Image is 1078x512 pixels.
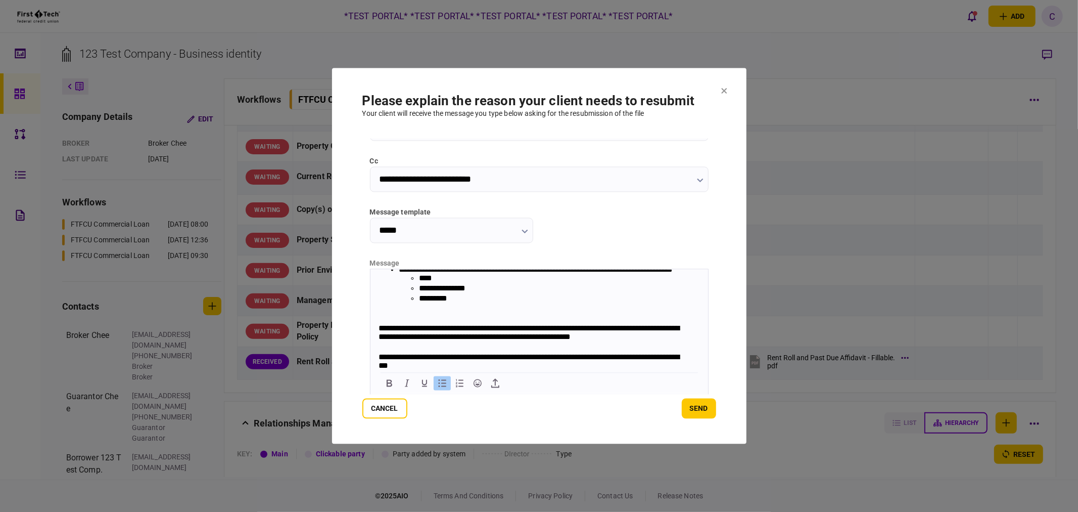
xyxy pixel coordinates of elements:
[370,156,709,167] label: cc
[468,376,486,391] button: Emojis
[370,270,708,371] iframe: Rich Text Area
[362,94,716,109] h1: Please explain the reason your client needs to resubmit
[370,259,709,269] div: message
[381,376,398,391] button: Bold
[682,399,716,419] button: send
[370,207,533,218] label: message template
[370,167,709,192] input: cc
[362,399,407,419] button: Cancel
[362,109,716,119] div: Your client will receive the message you type below asking for the resubmission of the file
[451,376,468,391] button: Numbered list
[415,376,433,391] button: Underline
[433,376,450,391] button: Bullet list
[370,218,533,243] input: message template
[398,376,415,391] button: Italic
